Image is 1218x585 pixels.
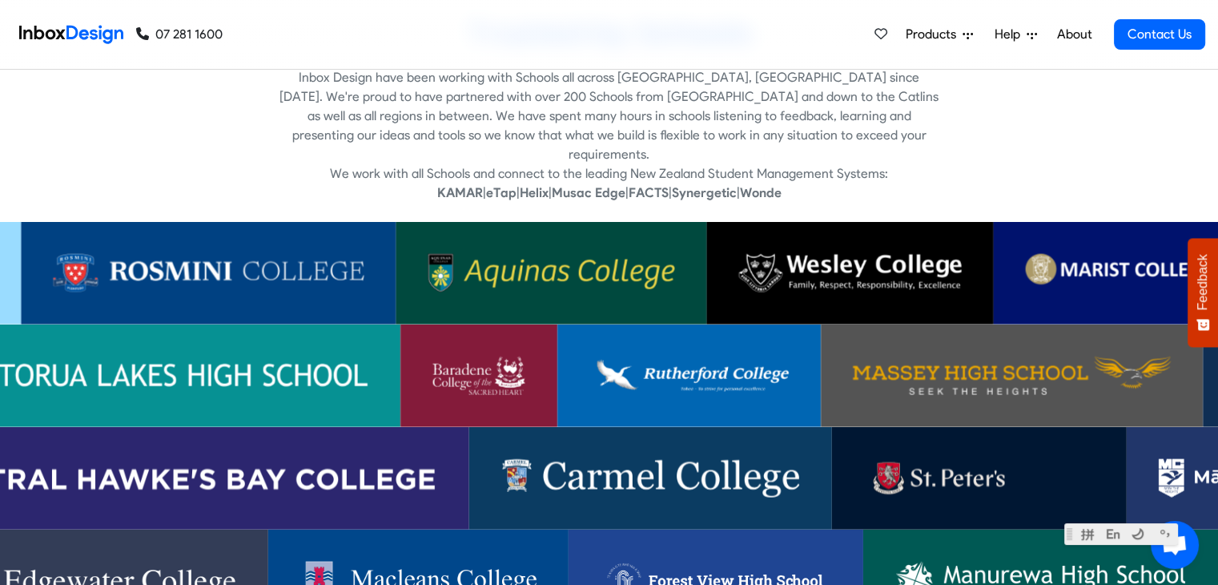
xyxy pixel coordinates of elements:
[428,254,675,292] img: Aquinas College
[436,185,482,200] strong: KAMAR
[995,25,1027,44] span: Help
[589,357,789,395] img: Rutherford College
[432,357,525,395] img: Baradene College
[54,254,364,292] img: Rosmini College
[628,185,668,200] strong: FACTS
[279,164,939,184] p: We work with all Schools and connect to the leading New Zealand Student Management Systems:
[1052,18,1096,50] a: About
[1026,254,1218,292] img: Marist College
[899,18,979,50] a: Products
[853,357,1171,395] img: Massey High School
[988,18,1043,50] a: Help
[738,254,961,292] img: Wesley College
[1151,521,1199,569] a: Open chat
[739,185,781,200] strong: Wonde
[279,68,939,164] p: Inbox Design have been working with Schools all across [GEOGRAPHIC_DATA], [GEOGRAPHIC_DATA] since...
[279,184,939,203] p: | | | | | |
[136,25,223,44] a: 07 281 1600
[1114,19,1205,50] a: Contact Us
[485,185,516,200] strong: eTap
[501,459,800,498] img: Carmel College
[519,185,548,200] strong: Helix
[551,185,625,200] strong: Musac Edge
[671,185,736,200] strong: Synergetic
[1196,254,1210,310] span: Feedback
[1188,238,1218,347] button: Feedback - Show survey
[906,25,963,44] span: Products
[864,459,1095,498] img: St Peter’s School (Cambridge)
